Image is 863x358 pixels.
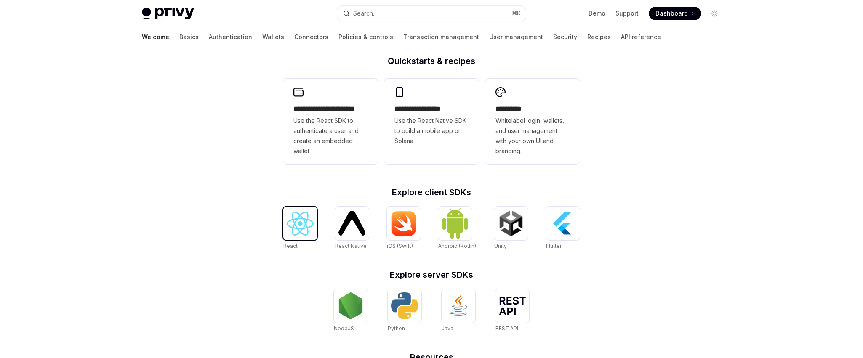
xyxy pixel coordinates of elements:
[485,79,580,164] a: **** *****Whitelabel login, wallets, and user management with your own UI and branding.
[498,210,525,237] img: Unity
[384,79,479,164] a: **** **** **** ***Use the React Native SDK to build a mobile app on Solana.
[388,325,405,331] span: Python
[495,116,570,156] span: Whitelabel login, wallets, and user management with your own UI and branding.
[442,207,469,239] img: Android (Kotlin)
[142,8,194,19] img: light logo
[391,292,418,319] img: Python
[338,211,365,235] img: React Native
[438,243,476,249] span: Android (Kotlin)
[499,297,526,315] img: REST API
[179,27,199,47] a: Basics
[546,243,562,249] span: Flutter
[549,210,576,237] img: Flutter
[708,7,721,20] button: Toggle dark mode
[553,27,577,47] a: Security
[283,188,580,196] h2: Explore client SDKs
[494,207,528,250] a: UnityUnity
[438,207,476,250] a: Android (Kotlin)Android (Kotlin)
[655,9,688,18] span: Dashboard
[337,6,526,21] button: Open search
[283,207,317,250] a: ReactReact
[335,243,367,249] span: React Native
[293,116,368,156] span: Use the React SDK to authenticate a user and create an embedded wallet.
[495,289,529,333] a: REST APIREST API
[287,212,314,236] img: React
[442,289,475,333] a: JavaJava
[334,289,368,333] a: NodeJSNodeJS
[388,289,421,333] a: PythonPython
[387,207,421,250] a: iOS (Swift)iOS (Swift)
[442,325,453,331] span: Java
[394,116,469,146] span: Use the React Native SDK to build a mobile app on Solana.
[283,57,580,65] h2: Quickstarts & recipes
[403,27,479,47] a: Transaction management
[387,243,413,249] span: iOS (Swift)
[262,27,284,47] a: Wallets
[334,325,354,331] span: NodeJS
[294,27,328,47] a: Connectors
[142,27,169,47] a: Welcome
[587,27,611,47] a: Recipes
[338,27,393,47] a: Policies & controls
[353,8,377,19] div: Search...
[621,27,661,47] a: API reference
[283,243,298,249] span: React
[494,243,507,249] span: Unity
[546,207,580,250] a: FlutterFlutter
[649,7,701,20] a: Dashboard
[445,292,472,319] img: Java
[283,270,580,279] h2: Explore server SDKs
[615,9,639,18] a: Support
[335,207,369,250] a: React NativeReact Native
[489,27,543,47] a: User management
[512,10,521,17] span: ⌘ K
[390,211,417,236] img: iOS (Swift)
[209,27,252,47] a: Authentication
[589,9,605,18] a: Demo
[337,292,364,319] img: NodeJS
[495,325,518,331] span: REST API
